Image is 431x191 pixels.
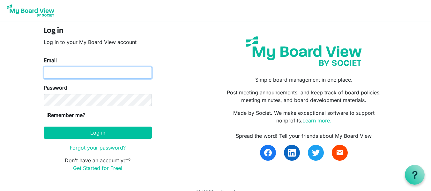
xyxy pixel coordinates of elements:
a: Learn more. [302,117,331,124]
a: email [332,145,348,161]
label: Remember me? [44,111,85,119]
label: Email [44,56,57,64]
img: my-board-view-societ.svg [241,32,367,71]
a: Forgot your password? [70,144,126,151]
img: linkedin.svg [288,149,296,157]
p: Made by Societ. We make exceptional software to support nonprofits. [220,109,387,124]
img: facebook.svg [264,149,272,157]
h4: Log in [44,26,152,36]
div: Spread the word! Tell your friends about My Board View [220,132,387,140]
p: Post meeting announcements, and keep track of board policies, meeting minutes, and board developm... [220,89,387,104]
p: Don't have an account yet? [44,157,152,172]
label: Password [44,84,67,92]
p: Log in to your My Board View account [44,38,152,46]
img: My Board View Logo [5,3,56,18]
span: email [336,149,344,157]
p: Simple board management in one place. [220,76,387,84]
img: twitter.svg [312,149,320,157]
input: Remember me? [44,113,48,117]
a: Get Started for Free! [73,165,123,171]
button: Log in [44,127,152,139]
